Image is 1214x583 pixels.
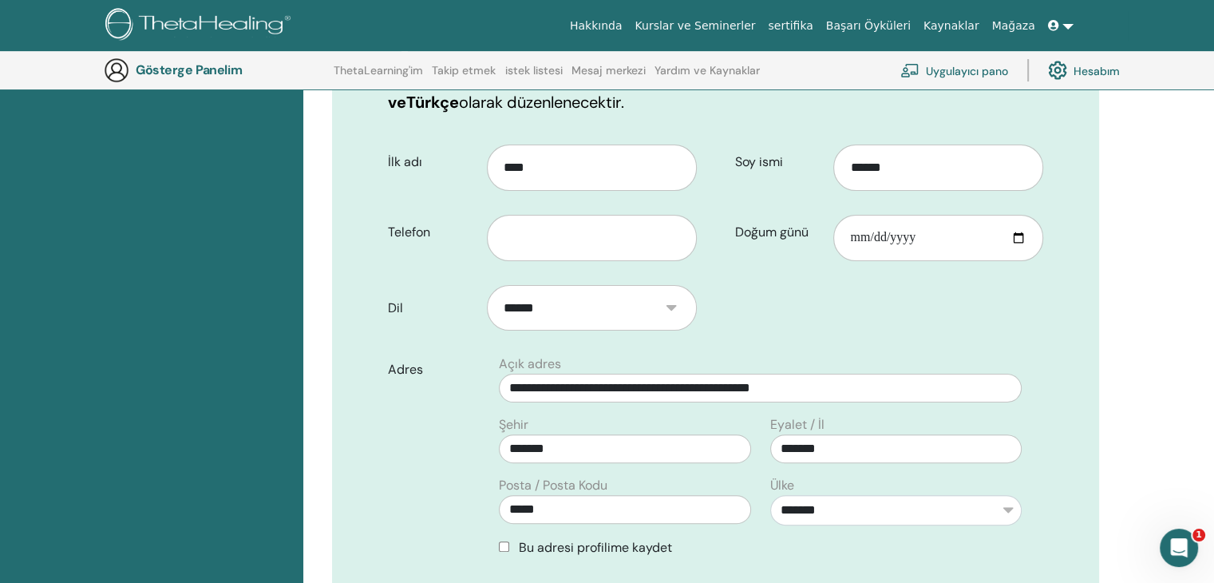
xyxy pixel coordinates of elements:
font: Açık adres [499,355,561,372]
font: Hakkında [570,19,623,32]
img: chalkboard-teacher.svg [900,63,919,77]
font: İlk adı [388,153,422,170]
font: Doğum günü [735,224,809,240]
font: Yardım ve Kaynaklar [654,63,760,77]
font: sertifika [768,19,813,32]
font: Hesabım [1074,64,1120,78]
img: generic-user-icon.jpg [104,58,129,83]
iframe: Intercom canlı sohbet [1160,529,1198,567]
font: Posta / Posta Kodu [499,477,607,494]
font: Dil [388,299,403,316]
font: olarak düzenlenecektir [459,92,621,113]
font: Telefon [388,224,430,240]
font: Takip etmek [432,63,496,77]
a: Mağaza [985,11,1041,41]
font: Mesaj merkezi [571,63,646,77]
font: 1 [1196,529,1202,540]
a: sertifika [761,11,819,41]
a: Başarı Öyküleri [820,11,917,41]
a: Mesaj merkezi [571,64,646,89]
a: Kurslar ve Seminerler [628,11,761,41]
a: Uygulayıcı pano [900,53,1008,88]
font: Uygulayıcı pano [926,64,1008,78]
font: yüz yüze ve [388,68,946,113]
font: Bu adresi profilime kaydet [519,539,672,556]
a: istek listesi [505,64,563,89]
font: ThetaLearning'im [334,63,423,77]
font: Adres [388,361,423,378]
font: Gösterge Panelim [136,61,242,78]
font: Mağaza [991,19,1034,32]
img: logo.png [105,8,296,44]
font: Eyalet / İl [770,416,824,433]
font: Kurslar ve Seminerler [635,19,755,32]
font: Kaynaklar [923,19,979,32]
a: Hakkında [564,11,629,41]
img: cog.svg [1048,57,1067,84]
font: Türkçe [406,92,459,113]
a: Takip etmek [432,64,496,89]
a: Hesabım [1048,53,1120,88]
font: Soy ismi [735,153,783,170]
font: Başarı Öyküleri [826,19,911,32]
font: . [621,92,624,113]
a: ThetaLearning'im [334,64,423,89]
font: Şehir [499,416,528,433]
font: istek listesi [505,63,563,77]
a: Yardım ve Kaynaklar [654,64,760,89]
font: Ülke [770,477,794,494]
a: Kaynaklar [917,11,986,41]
